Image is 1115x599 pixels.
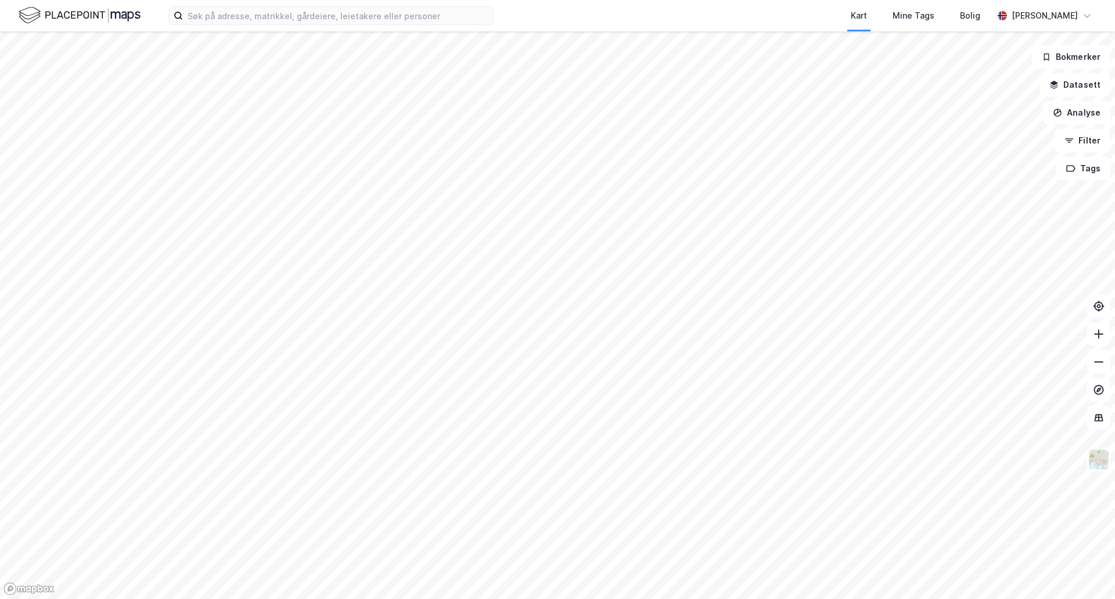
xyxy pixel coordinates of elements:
div: Bolig [960,9,980,23]
div: Mine Tags [893,9,934,23]
button: Datasett [1040,73,1110,96]
div: [PERSON_NAME] [1012,9,1078,23]
img: logo.f888ab2527a4732fd821a326f86c7f29.svg [19,5,141,26]
iframe: Chat Widget [1057,543,1115,599]
button: Analyse [1043,101,1110,124]
input: Søk på adresse, matrikkel, gårdeiere, leietakere eller personer [183,7,493,24]
img: Z [1088,449,1110,471]
button: Tags [1056,157,1110,180]
button: Filter [1055,129,1110,152]
button: Bokmerker [1032,45,1110,69]
a: Mapbox homepage [3,582,55,596]
div: Kart [851,9,867,23]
